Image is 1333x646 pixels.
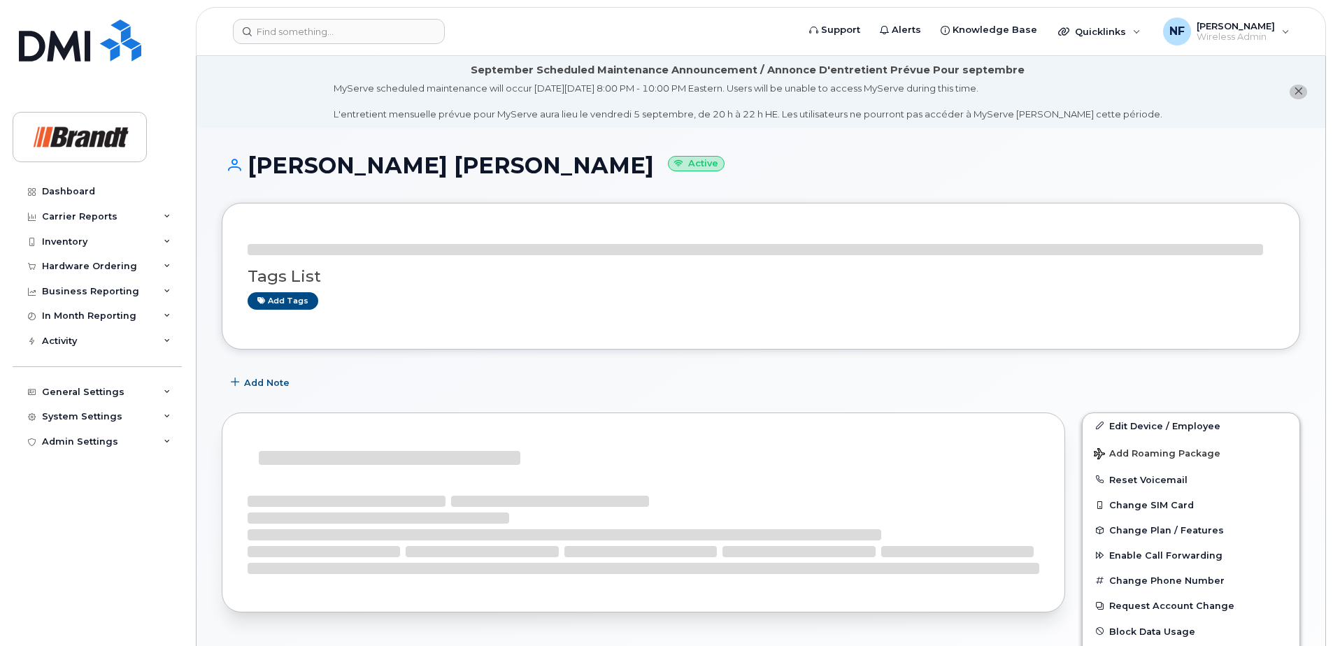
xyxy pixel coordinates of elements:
[1083,517,1299,543] button: Change Plan / Features
[1083,543,1299,568] button: Enable Call Forwarding
[1290,85,1307,99] button: close notification
[222,371,301,396] button: Add Note
[334,82,1162,121] div: MyServe scheduled maintenance will occur [DATE][DATE] 8:00 PM - 10:00 PM Eastern. Users will be u...
[471,63,1025,78] div: September Scheduled Maintenance Announcement / Annonce D'entretient Prévue Pour septembre
[1094,448,1220,461] span: Add Roaming Package
[1083,492,1299,517] button: Change SIM Card
[248,268,1274,285] h3: Tags List
[1083,593,1299,618] button: Request Account Change
[1083,438,1299,467] button: Add Roaming Package
[1083,413,1299,438] a: Edit Device / Employee
[222,153,1300,178] h1: [PERSON_NAME] [PERSON_NAME]
[1109,550,1222,561] span: Enable Call Forwarding
[248,292,318,310] a: Add tags
[1083,619,1299,644] button: Block Data Usage
[1083,467,1299,492] button: Reset Voicemail
[1109,525,1224,536] span: Change Plan / Features
[668,156,725,172] small: Active
[244,376,290,389] span: Add Note
[1083,568,1299,593] button: Change Phone Number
